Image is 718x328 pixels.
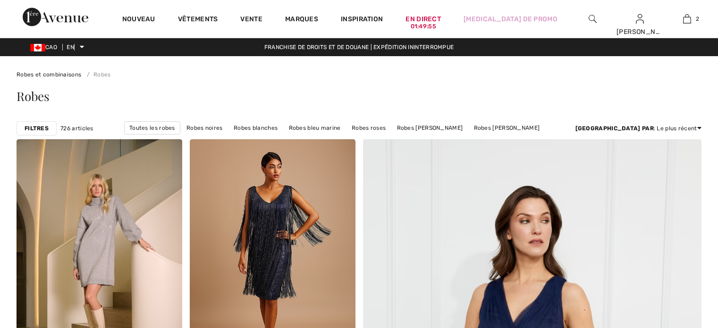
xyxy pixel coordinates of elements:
iframe: Ouvre un widget dans lequel vous pouvez trouver plus d'informations [658,257,709,281]
img: rechercher sur le site [589,13,597,25]
a: Vêtements [178,15,218,25]
font: Robes [PERSON_NAME] [397,125,463,131]
a: Robes [PERSON_NAME] [392,122,468,134]
a: Marques [285,15,318,25]
font: Vêtements [178,15,218,23]
a: Robes bleu marine [284,122,346,134]
img: 1ère Avenue [23,8,88,26]
font: [GEOGRAPHIC_DATA] par [575,125,654,132]
font: Robes bleu marine [289,125,341,131]
a: Nouveau [122,15,155,25]
font: Franchise de droits et de douane | Expédition ininterrompue [264,44,454,50]
font: Toutes les robes [129,125,175,131]
a: 2 [664,13,710,25]
a: Robes et combinaisons [17,71,81,78]
a: Se connecter [636,14,644,23]
a: Robes noires [182,122,228,134]
font: Robes [PERSON_NAME] [474,125,540,131]
a: Robes [PERSON_NAME] [469,122,545,134]
img: Dollar canadien [30,44,45,51]
img: Mon sac [683,13,691,25]
font: Vente [240,15,262,23]
font: Robes noires [186,125,223,131]
font: Nouveau [122,15,155,23]
font: En direct [405,15,441,23]
font: Robes blanches [234,125,278,131]
font: EN [67,44,74,50]
font: CAO [45,44,57,50]
font: Robes [93,71,111,78]
font: 726 articles [60,125,93,132]
img: Mes informations [636,13,644,25]
font: Robes [17,88,50,104]
a: Vente [240,15,262,25]
a: Robes blanches [229,122,282,134]
a: Robes roses [347,122,390,134]
font: [MEDICAL_DATA] de promo [464,15,558,23]
font: 2 [696,16,699,22]
font: Filtres [25,125,49,132]
a: Toutes les robes [124,121,180,135]
font: [PERSON_NAME] [617,28,672,36]
font: Inspiration [341,15,383,23]
font: Marques [285,15,318,23]
a: En direct01:49:55 [405,14,441,24]
a: Robes [83,71,111,78]
font: : Le plus récent [654,125,697,132]
font: Robes roses [352,125,386,131]
a: [MEDICAL_DATA] de promo [464,14,558,24]
font: 01:49:55 [411,23,436,30]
